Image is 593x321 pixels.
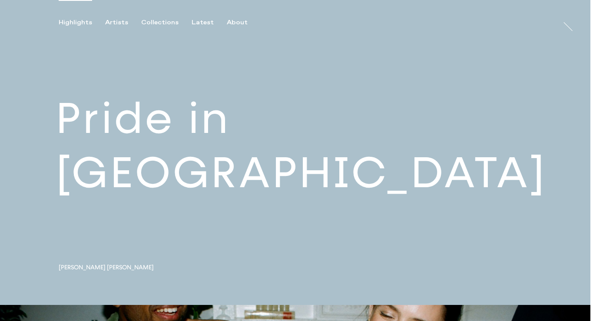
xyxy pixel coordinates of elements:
[227,19,248,26] div: About
[59,19,105,26] button: Highlights
[141,19,179,26] div: Collections
[59,19,92,26] div: Highlights
[192,19,214,26] div: Latest
[227,19,261,26] button: About
[192,19,227,26] button: Latest
[105,19,128,26] div: Artists
[141,19,192,26] button: Collections
[105,19,141,26] button: Artists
